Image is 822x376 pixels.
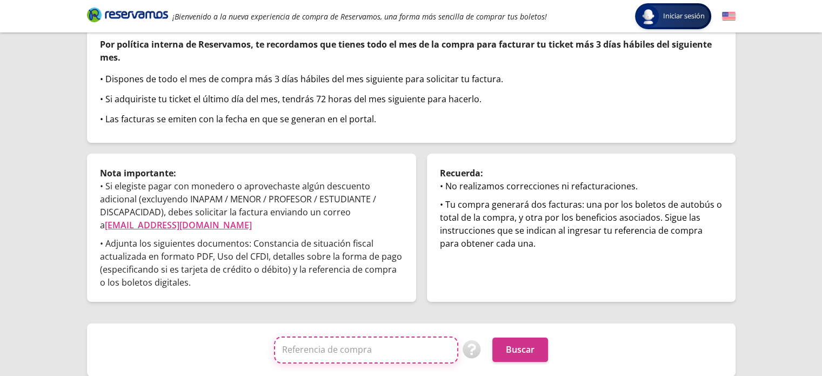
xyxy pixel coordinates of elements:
[659,11,709,22] span: Iniciar sesión
[87,6,168,23] i: Brand Logo
[100,113,723,126] div: • Las facturas se emiten con la fecha en que se generan en el portal.
[105,219,252,231] a: [EMAIL_ADDRESS][DOMAIN_NAME]
[100,93,723,105] div: • Si adquiriste tu ticket el último día del mes, tendrás 72 horas del mes siguiente para hacerlo.
[100,237,403,289] p: • Adjunta los siguientes documentos: Constancia de situación fiscal actualizada en formato PDF, U...
[440,198,723,250] div: • Tu compra generará dos facturas: una por los boletos de autobús o total de la compra, y otra po...
[440,167,723,180] p: Recuerda:
[440,180,723,193] div: • No realizamos correcciones ni refacturaciones.
[492,338,548,362] button: Buscar
[87,6,168,26] a: Brand Logo
[172,11,547,22] em: ¡Bienvenido a la nueva experiencia de compra de Reservamos, una forma más sencilla de comprar tus...
[100,180,403,232] p: • Si elegiste pagar con monedero o aprovechaste algún descuento adicional (excluyendo INAPAM / ME...
[722,10,736,23] button: English
[100,72,723,85] div: • Dispones de todo el mes de compra más 3 días hábiles del mes siguiente para solicitar tu factura.
[100,38,723,64] p: Por política interna de Reservamos, te recordamos que tienes todo el mes de la compra para factur...
[100,167,403,180] p: Nota importante:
